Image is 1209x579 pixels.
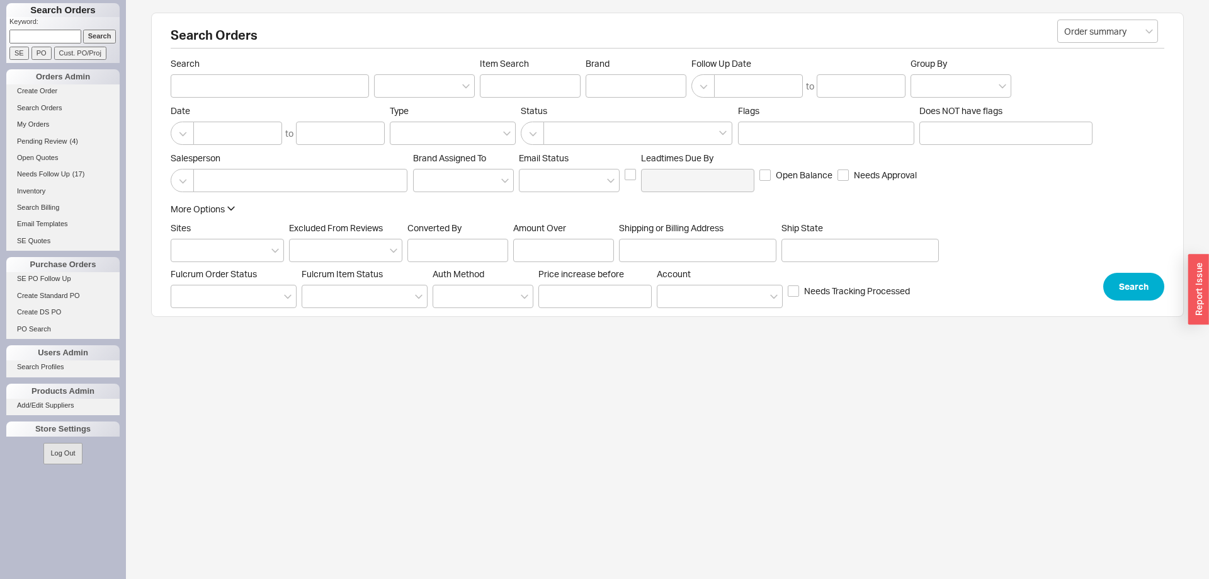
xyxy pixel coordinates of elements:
a: Add/Edit Suppliers [6,399,120,412]
span: Search [1119,279,1149,294]
button: More Options [171,203,235,215]
input: Needs Tracking Processed [788,285,799,297]
span: Status [521,105,733,117]
input: SE [9,47,29,60]
span: Open Balance [776,169,832,181]
input: Open Balance [759,169,771,181]
input: Auth Method [440,289,448,304]
span: Sites [171,222,191,233]
a: Inventory [6,185,120,198]
svg: open menu [999,84,1006,89]
svg: open menu [501,178,509,183]
button: Search [1103,273,1164,301]
input: Fulcrum Item Status [309,289,317,304]
a: SE PO Follow Up [6,272,120,285]
span: Does NOT have flags [919,105,1002,116]
div: to [806,80,814,93]
span: Pending Review [17,137,67,145]
span: Excluded From Reviews [289,222,383,233]
span: Type [390,105,409,116]
a: SE Quotes [6,234,120,248]
span: Em ​ ail Status [519,152,569,163]
span: Brand Assigned To [413,152,486,163]
a: Search Billing [6,201,120,214]
input: Select... [1057,20,1158,43]
span: Follow Up Date [691,58,905,69]
span: Account [657,268,691,279]
svg: open menu [390,248,397,253]
a: Pending Review(4) [6,135,120,148]
svg: open menu [770,294,778,299]
h2: Search Orders [171,29,1164,49]
span: Shipping or Billing Address [619,222,776,234]
svg: open menu [1145,29,1153,34]
svg: open menu [462,84,470,89]
span: Salesperson [171,152,408,164]
span: Group By [911,58,947,69]
div: More Options [171,203,225,215]
div: Orders Admin [6,69,120,84]
span: Needs Tracking Processed [804,285,910,297]
input: Amount Over [513,239,614,262]
span: Brand [586,58,610,69]
h1: Search Orders [6,3,120,17]
span: Converted By [407,222,462,233]
svg: open menu [607,178,615,183]
span: Needs Approval [854,169,917,181]
a: My Orders [6,118,120,131]
span: Ship State [781,222,823,233]
span: Amount Over [513,222,614,234]
input: Sites [178,243,186,258]
div: Users Admin [6,345,120,360]
span: Needs Follow Up [17,170,70,178]
span: Fulcrum Order Status [171,268,257,279]
a: Email Templates [6,217,120,231]
input: Cust. PO/Proj [54,47,106,60]
input: PO [31,47,52,60]
button: Log Out [43,443,82,464]
span: ( 17 ) [72,170,85,178]
div: Store Settings [6,421,120,437]
a: Search Profiles [6,360,120,374]
input: Item Search [480,74,581,98]
span: Date [171,105,385,117]
span: Price increase before [538,268,652,280]
span: Auth Method [433,268,484,279]
div: Products Admin [6,384,120,399]
a: Search Orders [6,101,120,115]
a: Open Quotes [6,151,120,164]
span: Flags [738,105,759,116]
input: Type [397,126,406,140]
input: Search [171,74,369,98]
a: Create DS PO [6,306,120,319]
span: Item Search [480,58,581,69]
span: Leadtimes Due By [641,152,754,164]
a: PO Search [6,323,120,336]
div: Purchase Orders [6,257,120,272]
span: ( 4 ) [70,137,78,145]
a: Needs Follow Up(17) [6,168,120,181]
div: to [285,127,293,140]
p: Keyword: [9,17,120,30]
input: Fulcrum Order Status [178,289,186,304]
input: Shipping or Billing Address [619,239,776,262]
a: Create Order [6,84,120,98]
a: Create Standard PO [6,289,120,302]
span: Fulcrum Item Status [302,268,383,279]
span: Search [171,58,369,69]
input: Needs Approval [837,169,849,181]
input: Search [83,30,116,43]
